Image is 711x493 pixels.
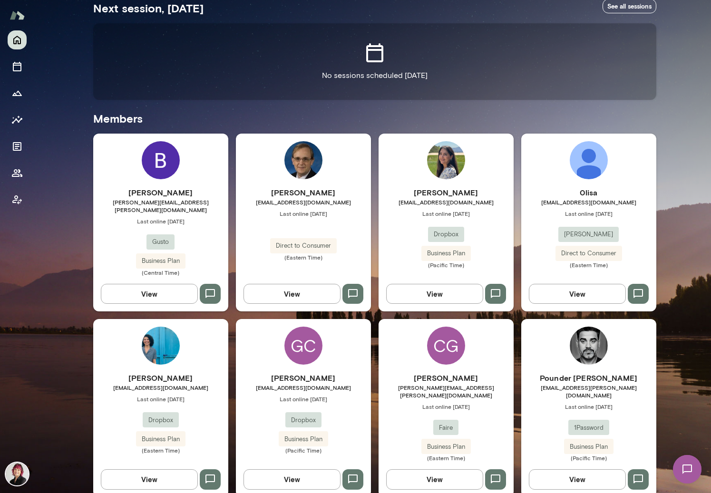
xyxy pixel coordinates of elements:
[379,198,514,206] span: [EMAIL_ADDRESS][DOMAIN_NAME]
[8,84,27,103] button: Growth Plan
[521,198,656,206] span: [EMAIL_ADDRESS][DOMAIN_NAME]
[8,30,27,49] button: Home
[521,403,656,410] span: Last online [DATE]
[379,454,514,462] span: (Eastern Time)
[93,187,228,198] h6: [PERSON_NAME]
[386,284,483,304] button: View
[421,249,471,258] span: Business Plan
[8,190,27,209] button: Client app
[8,57,27,76] button: Sessions
[236,395,371,403] span: Last online [DATE]
[101,469,198,489] button: View
[428,230,464,239] span: Dropbox
[379,261,514,269] span: (Pacific Time)
[236,198,371,206] span: [EMAIL_ADDRESS][DOMAIN_NAME]
[142,327,180,365] img: Alexandra Brown
[236,187,371,198] h6: [PERSON_NAME]
[93,372,228,384] h6: [PERSON_NAME]
[8,110,27,129] button: Insights
[284,327,322,365] div: GC
[6,463,29,485] img: Leigh Allen-Arredondo
[93,269,228,276] span: (Central Time)
[379,210,514,217] span: Last online [DATE]
[285,416,321,425] span: Dropbox
[427,141,465,179] img: Mana Sadeghi
[236,384,371,391] span: [EMAIL_ADDRESS][DOMAIN_NAME]
[529,469,626,489] button: View
[136,256,185,266] span: Business Plan
[570,141,608,179] img: 0lisa
[521,384,656,399] span: [EMAIL_ADDRESS][PERSON_NAME][DOMAIN_NAME]
[521,372,656,384] h6: Pounder [PERSON_NAME]
[236,372,371,384] h6: [PERSON_NAME]
[529,284,626,304] button: View
[8,137,27,156] button: Documents
[142,141,180,179] img: Bethany Schwanke
[521,454,656,462] span: (Pacific Time)
[379,187,514,198] h6: [PERSON_NAME]
[236,446,371,454] span: (Pacific Time)
[558,230,619,239] span: [PERSON_NAME]
[379,372,514,384] h6: [PERSON_NAME]
[8,164,27,183] button: Members
[279,435,328,444] span: Business Plan
[521,261,656,269] span: (Eastern Time)
[243,284,341,304] button: View
[386,469,483,489] button: View
[570,327,608,365] img: Pounder Baehr
[568,423,609,433] span: 1Password
[93,395,228,403] span: Last online [DATE]
[93,446,228,454] span: (Eastern Time)
[379,384,514,399] span: [PERSON_NAME][EMAIL_ADDRESS][PERSON_NAME][DOMAIN_NAME]
[93,384,228,391] span: [EMAIL_ADDRESS][DOMAIN_NAME]
[427,327,465,365] div: CG
[243,469,341,489] button: View
[433,423,458,433] span: Faire
[236,253,371,261] span: (Eastern Time)
[10,6,25,24] img: Mento
[236,210,371,217] span: Last online [DATE]
[93,198,228,213] span: [PERSON_NAME][EMAIL_ADDRESS][PERSON_NAME][DOMAIN_NAME]
[270,241,337,251] span: Direct to Consumer
[93,0,204,16] h5: Next session, [DATE]
[322,70,428,81] p: No sessions scheduled [DATE]
[93,217,228,225] span: Last online [DATE]
[143,416,179,425] span: Dropbox
[284,141,322,179] img: Richard Teel
[136,435,185,444] span: Business Plan
[101,284,198,304] button: View
[146,237,175,247] span: Gusto
[555,249,622,258] span: Direct to Consumer
[421,442,471,452] span: Business Plan
[379,403,514,410] span: Last online [DATE]
[521,187,656,198] h6: 0lisa
[564,442,614,452] span: Business Plan
[521,210,656,217] span: Last online [DATE]
[93,111,656,126] h5: Members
